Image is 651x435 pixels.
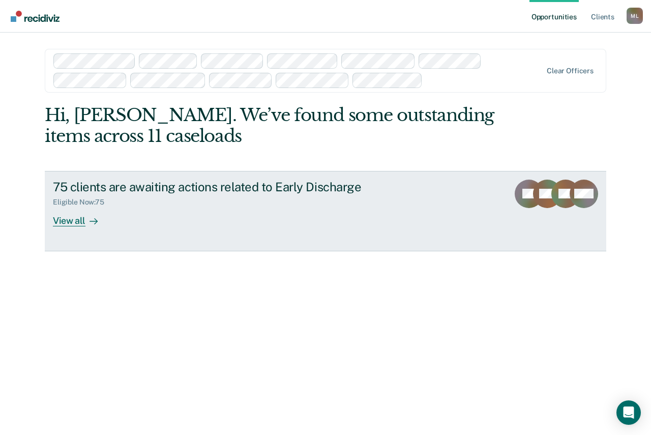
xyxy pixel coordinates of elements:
div: M L [627,8,643,24]
button: Profile dropdown button [627,8,643,24]
div: View all [53,207,110,226]
div: Hi, [PERSON_NAME]. We’ve found some outstanding items across 11 caseloads [45,105,494,147]
div: 75 clients are awaiting actions related to Early Discharge [53,180,410,194]
img: Recidiviz [11,11,60,22]
div: Open Intercom Messenger [616,400,641,425]
a: 75 clients are awaiting actions related to Early DischargeEligible Now:75View all [45,171,606,251]
div: Eligible Now : 75 [53,198,112,207]
div: Clear officers [547,67,594,75]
